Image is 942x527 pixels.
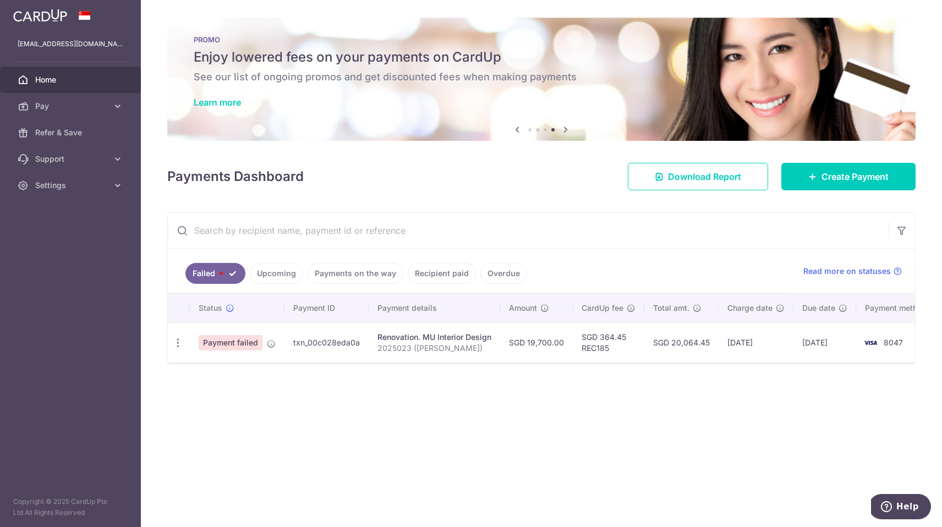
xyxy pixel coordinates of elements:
[871,494,931,521] iframe: Opens a widget where you can find more information
[803,266,902,277] a: Read more on statuses
[653,303,689,314] span: Total amt.
[194,97,241,108] a: Learn more
[199,303,222,314] span: Status
[35,74,108,85] span: Home
[167,167,304,186] h4: Payments Dashboard
[480,263,527,284] a: Overdue
[35,180,108,191] span: Settings
[35,153,108,164] span: Support
[408,263,476,284] a: Recipient paid
[185,263,245,284] a: Failed
[167,18,916,141] img: Latest Promos banner
[793,322,856,363] td: [DATE]
[859,336,881,349] img: Bank Card
[727,303,773,314] span: Charge date
[194,35,889,44] p: PROMO
[500,322,573,363] td: SGD 19,700.00
[884,338,903,347] span: 8047
[377,332,491,343] div: Renovation. MU Interior Design
[284,322,369,363] td: txn_00c028eda0a
[18,39,123,50] p: [EMAIL_ADDRESS][DOMAIN_NAME]
[856,294,940,322] th: Payment method
[377,343,491,354] p: 2025023 ([PERSON_NAME])
[194,70,889,84] h6: See our list of ongoing promos and get discounted fees when making payments
[369,294,500,322] th: Payment details
[719,322,793,363] td: [DATE]
[821,170,889,183] span: Create Payment
[13,9,67,22] img: CardUp
[628,163,768,190] a: Download Report
[168,213,889,248] input: Search by recipient name, payment id or reference
[582,303,623,314] span: CardUp fee
[308,263,403,284] a: Payments on the way
[194,48,889,66] h5: Enjoy lowered fees on your payments on CardUp
[509,303,537,314] span: Amount
[573,322,644,363] td: SGD 364.45 REC185
[284,294,369,322] th: Payment ID
[802,303,835,314] span: Due date
[781,163,916,190] a: Create Payment
[803,266,891,277] span: Read more on statuses
[199,335,262,350] span: Payment failed
[250,263,303,284] a: Upcoming
[35,101,108,112] span: Pay
[35,127,108,138] span: Refer & Save
[644,322,719,363] td: SGD 20,064.45
[668,170,741,183] span: Download Report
